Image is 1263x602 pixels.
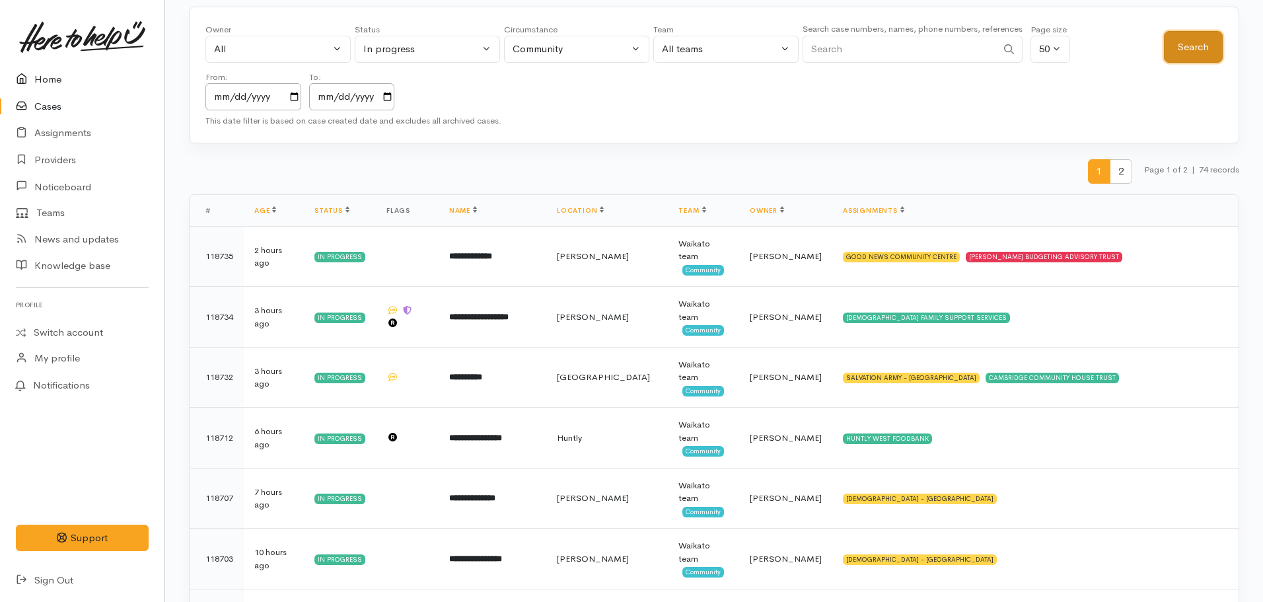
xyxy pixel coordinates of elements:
[843,494,997,504] div: [DEMOGRAPHIC_DATA] - [GEOGRAPHIC_DATA]
[205,71,301,84] div: From:
[190,287,244,348] td: 118734
[254,206,276,215] a: Age
[682,567,724,578] span: Community
[750,432,822,443] span: [PERSON_NAME]
[376,195,439,227] th: Flags
[314,373,365,383] div: In progress
[750,371,822,383] span: [PERSON_NAME]
[363,42,480,57] div: In progress
[557,371,650,383] span: [GEOGRAPHIC_DATA]
[803,36,997,63] input: Search
[244,226,304,287] td: 2 hours ago
[190,195,244,227] th: #
[314,206,349,215] a: Status
[662,42,778,57] div: All teams
[750,206,784,215] a: Owner
[355,23,500,36] div: Status
[750,250,822,262] span: [PERSON_NAME]
[843,554,997,565] div: [DEMOGRAPHIC_DATA] - [GEOGRAPHIC_DATA]
[449,206,477,215] a: Name
[750,492,822,504] span: [PERSON_NAME]
[244,347,304,408] td: 3 hours ago
[1088,159,1110,184] span: 1
[214,42,330,57] div: All
[678,237,729,263] div: Waikato team
[190,408,244,469] td: 118712
[190,529,244,589] td: 118703
[1144,159,1239,194] small: Page 1 of 2 74 records
[1039,42,1050,57] div: 50
[355,36,500,63] button: In progress
[244,287,304,348] td: 3 hours ago
[986,373,1119,383] div: CAMBRIDGE COMMUNITY HOUSE TRUST
[682,446,724,457] span: Community
[557,492,629,504] span: [PERSON_NAME]
[678,297,729,323] div: Waikato team
[557,206,604,215] a: Location
[678,206,705,215] a: Team
[557,250,629,262] span: [PERSON_NAME]
[678,418,729,444] div: Waikato team
[504,36,649,63] button: Community
[190,468,244,529] td: 118707
[750,311,822,322] span: [PERSON_NAME]
[513,42,629,57] div: Community
[966,252,1122,262] div: [PERSON_NAME] BUDGETING ADVISORY TRUST
[843,373,980,383] div: SALVATION ARMY - [GEOGRAPHIC_DATA]
[1030,36,1070,63] button: 50
[678,479,729,505] div: Waikato team
[190,226,244,287] td: 118735
[205,23,351,36] div: Owner
[314,313,365,323] div: In progress
[843,433,932,444] div: HUNTLY WEST FOODBANK
[843,252,960,262] div: GOOD NEWS COMMUNITY CENTRE
[682,507,724,517] span: Community
[750,553,822,564] span: [PERSON_NAME]
[682,325,724,336] span: Community
[843,313,1010,323] div: [DEMOGRAPHIC_DATA] FAMILY SUPPORT SERVICES
[314,433,365,444] div: In progress
[244,408,304,469] td: 6 hours ago
[1164,31,1223,63] button: Search
[803,23,1023,34] small: Search case numbers, names, phone numbers, references
[16,296,149,314] h6: Profile
[190,347,244,408] td: 118732
[653,23,799,36] div: Team
[682,386,724,396] span: Community
[309,71,394,84] div: To:
[504,23,649,36] div: Circumstance
[557,553,629,564] span: [PERSON_NAME]
[314,252,365,262] div: In progress
[557,311,629,322] span: [PERSON_NAME]
[682,265,724,276] span: Community
[16,525,149,552] button: Support
[1192,164,1195,175] span: |
[678,358,729,384] div: Waikato team
[1110,159,1132,184] span: 2
[557,432,582,443] span: Huntly
[843,206,904,215] a: Assignments
[653,36,799,63] button: All teams
[244,529,304,589] td: 10 hours ago
[205,36,351,63] button: All
[678,539,729,565] div: Waikato team
[244,468,304,529] td: 7 hours ago
[314,554,365,565] div: In progress
[1030,23,1070,36] div: Page size
[314,494,365,504] div: In progress
[205,114,1223,128] div: This date filter is based on case created date and excludes all archived cases.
